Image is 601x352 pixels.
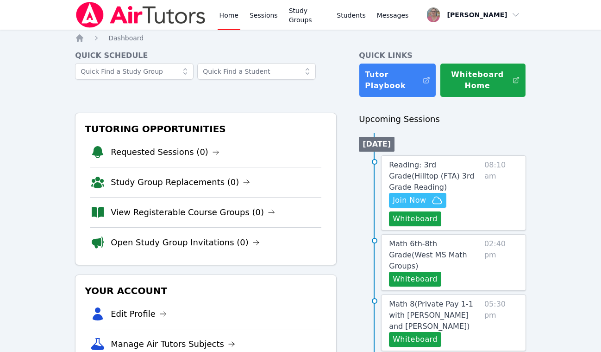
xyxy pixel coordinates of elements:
span: Messages [377,11,409,20]
a: Math 6th-8th Grade(West MS Math Groups) [389,238,481,272]
a: Edit Profile [111,307,167,320]
span: 05:30 pm [484,299,518,347]
span: Dashboard [108,34,144,42]
span: Math 6th-8th Grade ( West MS Math Groups ) [389,239,467,270]
h3: Upcoming Sessions [359,113,526,126]
h4: Quick Schedule [75,50,337,61]
span: Join Now [393,195,426,206]
span: 02:40 pm [484,238,518,287]
a: Reading: 3rd Grade(Hilltop (FTA) 3rd Grade Reading) [389,160,481,193]
img: Air Tutors [75,2,206,28]
button: Whiteboard Home [440,63,526,97]
span: Reading: 3rd Grade ( Hilltop (FTA) 3rd Grade Reading ) [389,160,474,192]
a: Math 8(Private Pay 1-1 with [PERSON_NAME] and [PERSON_NAME]) [389,299,481,332]
button: Whiteboard [389,272,441,287]
a: Requested Sessions (0) [111,146,219,159]
a: Study Group Replacements (0) [111,176,250,189]
a: View Registerable Course Groups (0) [111,206,275,219]
h4: Quick Links [359,50,526,61]
button: Whiteboard [389,332,441,347]
input: Quick Find a Student [197,63,316,80]
h3: Your Account [83,282,329,299]
button: Join Now [389,193,446,208]
input: Quick Find a Study Group [75,63,194,80]
a: Tutor Playbook [359,63,436,97]
a: Open Study Group Invitations (0) [111,236,260,249]
h3: Tutoring Opportunities [83,121,329,137]
span: Math 8 ( Private Pay 1-1 with [PERSON_NAME] and [PERSON_NAME] ) [389,300,473,331]
a: Manage Air Tutors Subjects [111,338,235,351]
span: 08:10 am [484,160,518,226]
a: Dashboard [108,33,144,43]
button: Whiteboard [389,211,441,226]
nav: Breadcrumb [75,33,526,43]
li: [DATE] [359,137,394,152]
